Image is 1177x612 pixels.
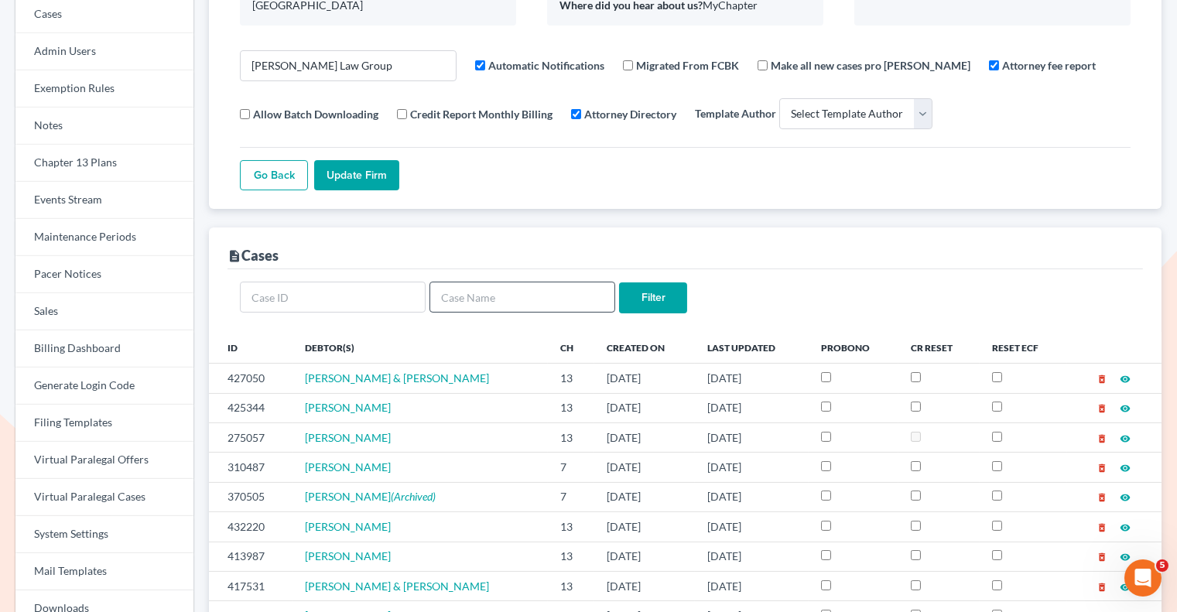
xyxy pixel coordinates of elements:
[15,553,193,590] a: Mail Templates
[594,422,696,452] td: [DATE]
[1120,374,1131,385] i: visibility
[1124,559,1162,597] iframe: Intercom live chat
[1097,490,1107,503] a: delete_forever
[305,431,391,444] a: [PERSON_NAME]
[695,105,776,121] label: Template Author
[15,405,193,442] a: Filing Templates
[209,332,293,363] th: ID
[548,422,594,452] td: 13
[305,580,489,593] a: [PERSON_NAME] & [PERSON_NAME]
[594,393,696,422] td: [DATE]
[240,282,426,313] input: Case ID
[209,364,293,393] td: 427050
[15,33,193,70] a: Admin Users
[594,571,696,600] td: [DATE]
[1120,549,1131,562] a: visibility
[1097,549,1107,562] a: delete_forever
[1120,492,1131,503] i: visibility
[15,108,193,145] a: Notes
[1097,522,1107,533] i: delete_forever
[429,282,615,313] input: Case Name
[1097,520,1107,533] a: delete_forever
[209,393,293,422] td: 425344
[410,106,553,122] label: Credit Report Monthly Billing
[1120,520,1131,533] a: visibility
[293,332,548,363] th: Debtor(s)
[1097,463,1107,474] i: delete_forever
[548,542,594,571] td: 13
[594,364,696,393] td: [DATE]
[636,57,739,74] label: Migrated From FCBK
[1097,460,1107,474] a: delete_forever
[305,460,391,474] span: [PERSON_NAME]
[305,549,391,562] a: [PERSON_NAME]
[695,482,809,511] td: [DATE]
[209,482,293,511] td: 370505
[1120,371,1131,385] a: visibility
[15,330,193,368] a: Billing Dashboard
[253,106,378,122] label: Allow Batch Downloading
[209,453,293,482] td: 310487
[619,282,687,313] input: Filter
[1156,559,1168,572] span: 5
[228,246,279,265] div: Cases
[548,364,594,393] td: 13
[1097,403,1107,414] i: delete_forever
[695,453,809,482] td: [DATE]
[1097,431,1107,444] a: delete_forever
[209,512,293,542] td: 432220
[209,571,293,600] td: 417531
[228,249,241,263] i: description
[1120,431,1131,444] a: visibility
[594,482,696,511] td: [DATE]
[314,160,399,191] input: Update Firm
[548,571,594,600] td: 13
[1097,371,1107,385] a: delete_forever
[1097,401,1107,414] a: delete_forever
[1097,433,1107,444] i: delete_forever
[305,520,391,533] a: [PERSON_NAME]
[695,332,809,363] th: Last Updated
[15,442,193,479] a: Virtual Paralegal Offers
[548,512,594,542] td: 13
[980,332,1066,363] th: Reset ECF
[240,160,308,191] a: Go Back
[695,393,809,422] td: [DATE]
[548,393,594,422] td: 13
[1120,433,1131,444] i: visibility
[15,293,193,330] a: Sales
[15,182,193,219] a: Events Stream
[305,371,489,385] a: [PERSON_NAME] & [PERSON_NAME]
[594,512,696,542] td: [DATE]
[15,256,193,293] a: Pacer Notices
[305,490,391,503] span: [PERSON_NAME]
[695,542,809,571] td: [DATE]
[1120,552,1131,562] i: visibility
[1120,463,1131,474] i: visibility
[695,571,809,600] td: [DATE]
[305,401,391,414] a: [PERSON_NAME]
[1097,374,1107,385] i: delete_forever
[1002,57,1096,74] label: Attorney fee report
[548,482,594,511] td: 7
[809,332,898,363] th: ProBono
[584,106,676,122] label: Attorney Directory
[1120,403,1131,414] i: visibility
[209,422,293,452] td: 275057
[488,57,604,74] label: Automatic Notifications
[1120,582,1131,593] i: visibility
[391,490,436,503] em: (Archived)
[594,542,696,571] td: [DATE]
[1120,460,1131,474] a: visibility
[305,490,436,503] a: [PERSON_NAME](Archived)
[1120,522,1131,533] i: visibility
[15,479,193,516] a: Virtual Paralegal Cases
[695,422,809,452] td: [DATE]
[695,364,809,393] td: [DATE]
[898,332,980,363] th: CR Reset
